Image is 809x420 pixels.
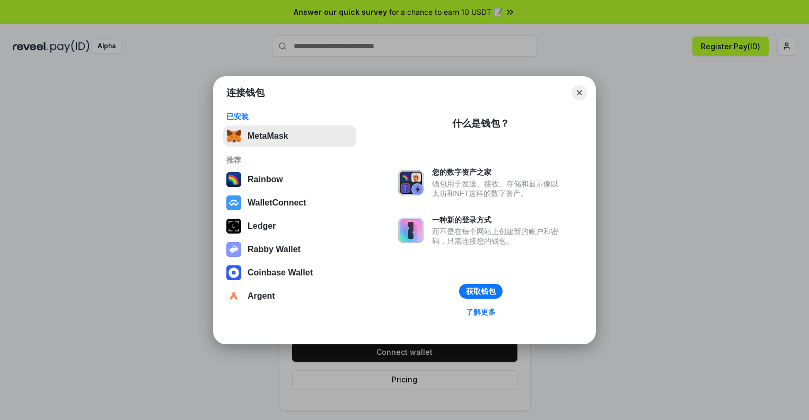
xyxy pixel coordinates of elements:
button: Coinbase Wallet [223,262,356,283]
img: svg+xml,%3Csvg%20xmlns%3D%22http%3A%2F%2Fwww.w3.org%2F2000%2Fsvg%22%20fill%3D%22none%22%20viewBox... [398,218,424,243]
div: 已安装 [226,112,353,121]
button: Rainbow [223,169,356,190]
div: 钱包用于发送、接收、存储和显示像以太坊和NFT这样的数字资产。 [432,179,564,198]
button: 获取钱包 [459,284,503,299]
img: svg+xml,%3Csvg%20xmlns%3D%22http%3A%2F%2Fwww.w3.org%2F2000%2Fsvg%22%20fill%3D%22none%22%20viewBox... [226,242,241,257]
img: svg+xml,%3Csvg%20fill%3D%22none%22%20height%3D%2233%22%20viewBox%3D%220%200%2035%2033%22%20width%... [226,129,241,144]
img: svg+xml,%3Csvg%20width%3D%2228%22%20height%3D%2228%22%20viewBox%3D%220%200%2028%2028%22%20fill%3D... [226,265,241,280]
div: Coinbase Wallet [248,268,313,278]
img: svg+xml,%3Csvg%20width%3D%22120%22%20height%3D%22120%22%20viewBox%3D%220%200%20120%20120%22%20fil... [226,172,241,187]
h1: 连接钱包 [226,86,265,99]
a: 了解更多 [460,305,502,319]
div: Rainbow [248,175,283,184]
img: svg+xml,%3Csvg%20width%3D%2228%22%20height%3D%2228%22%20viewBox%3D%220%200%2028%2028%22%20fill%3D... [226,195,241,210]
button: Rabby Wallet [223,239,356,260]
img: svg+xml,%3Csvg%20xmlns%3D%22http%3A%2F%2Fwww.w3.org%2F2000%2Fsvg%22%20fill%3D%22none%22%20viewBox... [398,170,424,195]
div: MetaMask [248,131,288,141]
div: Ledger [248,221,276,231]
div: 了解更多 [466,307,496,317]
img: svg+xml,%3Csvg%20xmlns%3D%22http%3A%2F%2Fwww.w3.org%2F2000%2Fsvg%22%20width%3D%2228%22%20height%3... [226,219,241,234]
div: 而不是在每个网站上创建新的账户和密码，只需连接您的钱包。 [432,227,564,246]
div: 您的数字资产之家 [432,167,564,177]
div: Rabby Wallet [248,245,301,254]
div: 获取钱包 [466,287,496,296]
div: 什么是钱包？ [452,117,509,130]
button: Close [572,85,587,100]
div: 一种新的登录方式 [432,215,564,225]
div: 推荐 [226,155,353,165]
div: Argent [248,291,275,301]
div: WalletConnect [248,198,306,208]
button: Ledger [223,216,356,237]
img: svg+xml,%3Csvg%20width%3D%2228%22%20height%3D%2228%22%20viewBox%3D%220%200%2028%2028%22%20fill%3D... [226,289,241,303]
button: Argent [223,285,356,307]
button: WalletConnect [223,192,356,213]
button: MetaMask [223,126,356,147]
